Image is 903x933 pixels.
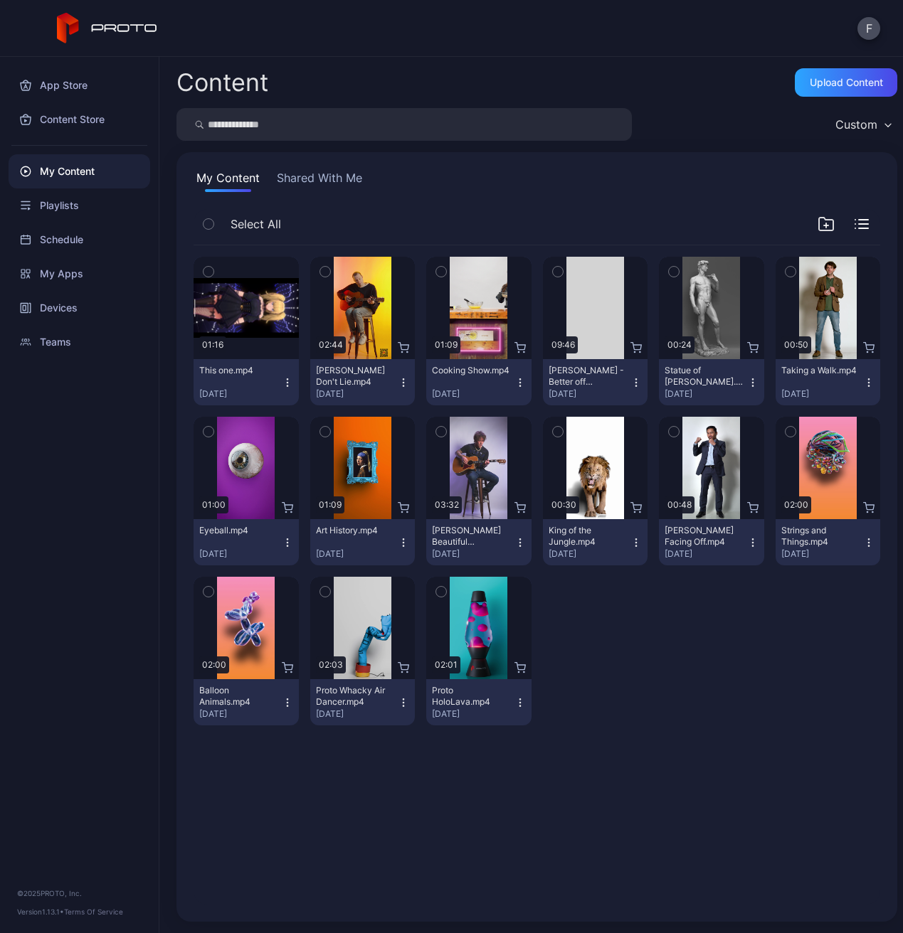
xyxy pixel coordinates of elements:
div: This one.mp4 [199,365,278,376]
a: Playlists [9,188,150,223]
a: App Store [9,68,150,102]
button: King of the Jungle.mp4[DATE] [543,519,648,565]
a: Schedule [9,223,150,257]
div: Proto Whacky Air Dancer.mp4 [316,685,394,708]
a: Content Store [9,102,150,137]
div: Strings and Things.mp4 [781,525,860,548]
button: This one.mp4[DATE] [194,359,299,405]
button: Balloon Animals.mp4[DATE] [194,679,299,725]
div: Balloon Animals.mp4 [199,685,278,708]
div: Statue of David.mp4 [665,365,743,388]
div: [DATE] [199,388,282,400]
button: Proto HoloLava.mp4[DATE] [426,679,532,725]
button: F [857,17,880,40]
button: Custom [828,108,897,141]
div: Art History.mp4 [316,525,394,536]
div: [DATE] [665,548,747,560]
button: [PERSON_NAME] - Better off Dead.mp4[DATE] [543,359,648,405]
div: Cooking Show.mp4 [432,365,510,376]
button: [PERSON_NAME] Facing Off.mp4[DATE] [659,519,764,565]
div: King of the Jungle.mp4 [549,525,627,548]
div: [DATE] [316,708,398,720]
div: Custom [835,117,877,132]
div: © 2025 PROTO, Inc. [17,887,142,899]
div: [DATE] [199,708,282,720]
a: Devices [9,291,150,325]
div: Manny Pacquiao Facing Off.mp4 [665,525,743,548]
a: Terms Of Service [64,907,123,916]
button: Taking a Walk.mp4[DATE] [776,359,881,405]
div: Content [176,70,268,95]
div: [DATE] [549,388,631,400]
button: Shared With Me [274,169,365,192]
div: [DATE] [432,708,514,720]
button: Proto Whacky Air Dancer.mp4[DATE] [310,679,416,725]
button: [PERSON_NAME] Beautiful Disaster.mp4[DATE] [426,519,532,565]
div: Diane Franklin - Better off Dead.mp4 [549,365,627,388]
div: Proto HoloLava.mp4 [432,685,510,708]
div: [DATE] [432,388,514,400]
button: Art History.mp4[DATE] [310,519,416,565]
button: My Content [194,169,263,192]
button: Cooking Show.mp4[DATE] [426,359,532,405]
div: [DATE] [316,548,398,560]
div: [DATE] [781,548,864,560]
button: Statue of [PERSON_NAME].mp4[DATE] [659,359,764,405]
div: [DATE] [316,388,398,400]
div: [DATE] [781,388,864,400]
div: Upload Content [810,77,883,88]
div: Eyeball.mp4 [199,525,278,536]
div: Billy Morrison's Beautiful Disaster.mp4 [432,525,510,548]
a: My Apps [9,257,150,291]
button: [PERSON_NAME] Don't Lie.mp4[DATE] [310,359,416,405]
div: Ryan Pollie's Don't Lie.mp4 [316,365,394,388]
div: Taking a Walk.mp4 [781,365,860,376]
div: [DATE] [199,548,282,560]
button: Upload Content [795,68,897,97]
button: Strings and Things.mp4[DATE] [776,519,881,565]
a: My Content [9,154,150,188]
div: [DATE] [665,388,747,400]
span: Select All [231,215,281,233]
span: Version 1.13.1 • [17,907,64,916]
div: [DATE] [432,548,514,560]
a: Teams [9,325,150,359]
button: Eyeball.mp4[DATE] [194,519,299,565]
div: [DATE] [549,548,631,560]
